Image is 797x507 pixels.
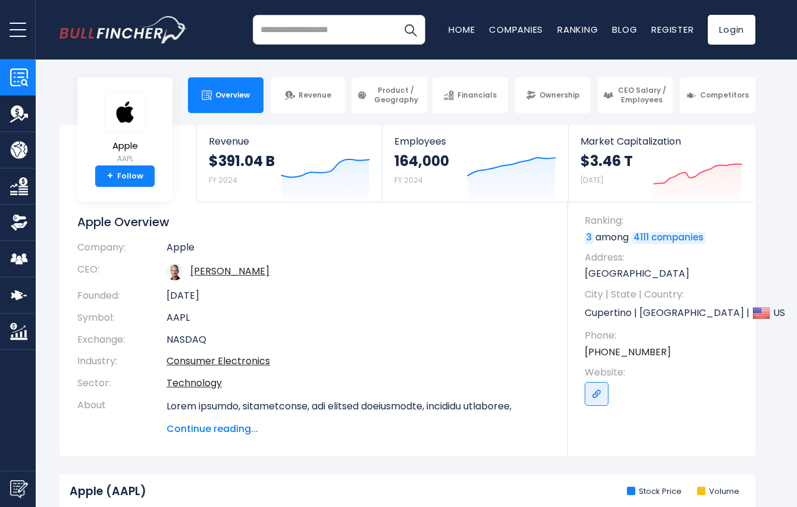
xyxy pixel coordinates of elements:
th: Company: [77,242,167,259]
a: Companies [489,23,543,36]
th: About [77,395,167,436]
span: City | State | Country: [585,288,743,301]
span: Address: [585,251,743,264]
span: Phone: [585,329,743,342]
p: among [585,231,743,244]
th: Exchange: [77,329,167,351]
span: Revenue [299,90,331,100]
a: Overview [188,77,263,113]
span: Product / Geography [371,86,422,104]
a: Login [708,15,755,45]
td: AAPL [167,307,550,329]
td: NASDAQ [167,329,550,351]
a: Ranking [557,23,598,36]
a: Ownership [515,77,591,113]
li: Volume [697,487,739,497]
a: 4111 companies [632,232,705,244]
a: ceo [190,264,269,278]
span: Employees [394,136,556,147]
small: [DATE] [581,175,603,185]
strong: 164,000 [394,152,449,170]
img: bullfincher logo [59,16,187,43]
span: Overview [215,90,250,100]
th: Symbol: [77,307,167,329]
span: Website: [585,366,743,379]
a: Financials [432,77,508,113]
a: Product / Geography [352,77,427,113]
small: AAPL [104,154,146,164]
a: +Follow [95,165,155,187]
a: Apple AAPL [103,92,146,166]
small: FY 2024 [209,175,237,185]
a: [PHONE_NUMBER] [585,346,671,359]
strong: + [107,171,113,181]
th: Sector: [77,373,167,395]
span: Revenue [209,136,370,147]
a: Competitors [680,77,755,113]
p: [GEOGRAPHIC_DATA] [585,267,743,280]
a: CEO Salary / Employees [598,77,673,113]
a: Revenue $391.04 B FY 2024 [197,125,382,202]
span: Financials [457,90,497,100]
a: Register [651,23,694,36]
a: Go to homepage [59,16,187,43]
th: Founded: [77,285,167,307]
h1: Apple Overview [77,214,550,230]
a: Revenue [271,77,346,113]
a: Technology [167,376,222,390]
a: Employees 164,000 FY 2024 [382,125,567,202]
th: Industry: [77,350,167,373]
a: Consumer Electronics [167,354,270,368]
a: Home [448,23,475,36]
strong: $391.04 B [209,152,275,170]
a: Blog [612,23,637,36]
img: Ownership [10,214,28,231]
h2: Apple (AAPL) [70,484,146,499]
span: Ownership [539,90,580,100]
li: Stock Price [627,487,682,497]
span: CEO Salary / Employees [617,86,668,104]
button: Search [396,15,425,45]
td: Apple [167,242,550,259]
strong: $3.46 T [581,152,633,170]
span: Ranking: [585,214,743,227]
img: tim-cook.jpg [167,264,183,280]
a: Market Capitalization $3.46 T [DATE] [569,125,754,202]
th: CEO: [77,259,167,285]
a: 3 [585,232,594,244]
small: FY 2024 [394,175,423,185]
span: Continue reading... [167,422,550,436]
td: [DATE] [167,285,550,307]
p: Cupertino | [GEOGRAPHIC_DATA] | US [585,304,743,322]
span: Market Capitalization [581,136,742,147]
span: Apple [104,141,146,151]
span: Competitors [700,90,749,100]
a: Go to link [585,382,608,406]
